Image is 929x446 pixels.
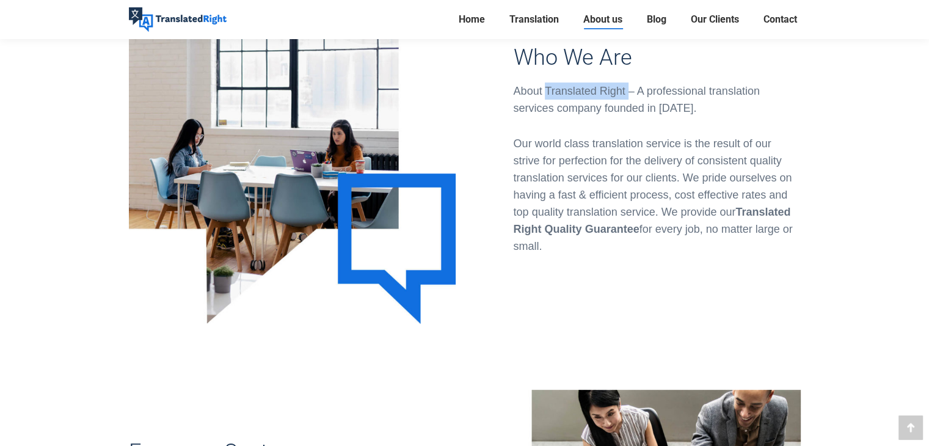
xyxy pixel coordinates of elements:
[514,206,791,235] strong: Translated Right Quality Guarantee
[760,11,801,28] a: Contact
[506,11,563,28] a: Translation
[691,13,739,26] span: Our Clients
[459,13,485,26] span: Home
[647,13,666,26] span: Blog
[643,11,670,28] a: Blog
[687,11,743,28] a: Our Clients
[583,13,622,26] span: About us
[514,45,801,70] h3: Who We Are
[129,7,227,32] img: Translated Right
[455,11,489,28] a: Home
[514,82,801,117] div: About Translated Right – A professional translation services company founded in [DATE].
[580,11,626,28] a: About us
[763,13,797,26] span: Contact
[514,135,801,255] p: Our world class translation service is the result of our strive for perfection for the delivery o...
[509,13,559,26] span: Translation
